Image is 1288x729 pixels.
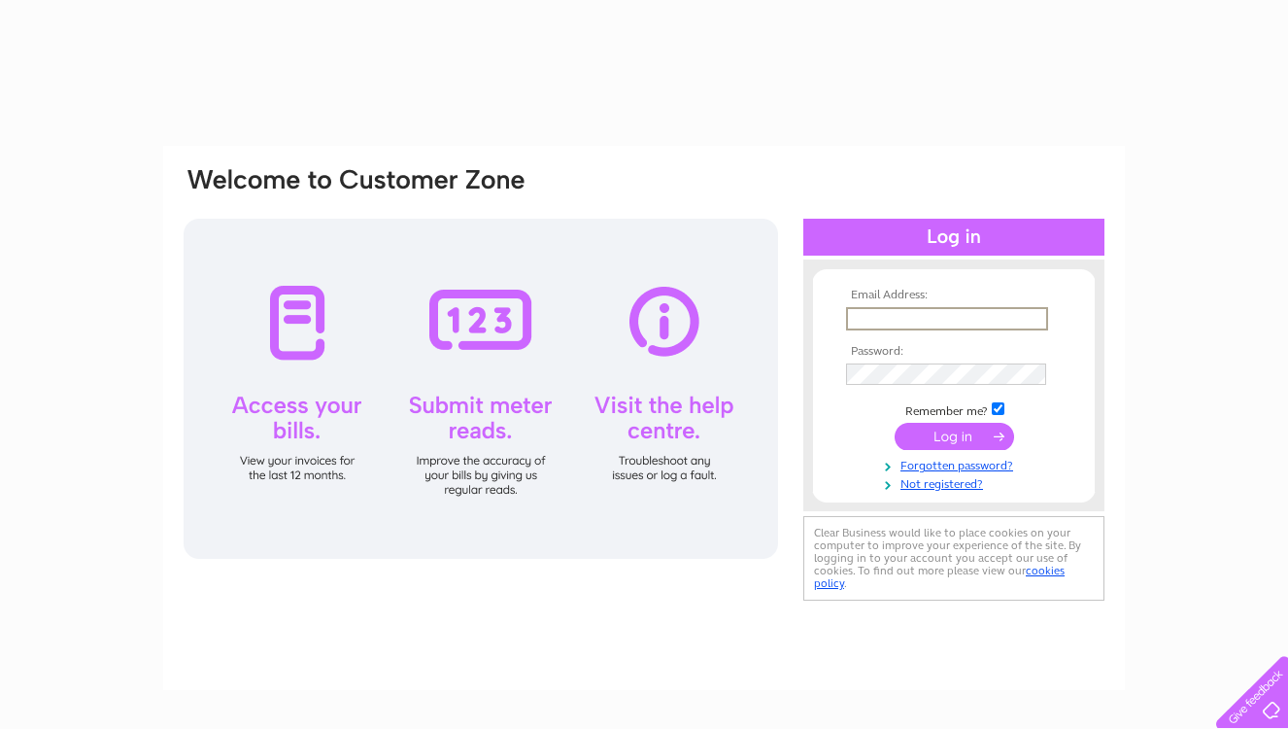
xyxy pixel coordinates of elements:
[841,345,1067,359] th: Password:
[841,289,1067,302] th: Email Address:
[841,399,1067,419] td: Remember me?
[895,423,1014,450] input: Submit
[814,564,1065,590] a: cookies policy
[846,473,1067,492] a: Not registered?
[803,516,1104,601] div: Clear Business would like to place cookies on your computer to improve your experience of the sit...
[846,455,1067,473] a: Forgotten password?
